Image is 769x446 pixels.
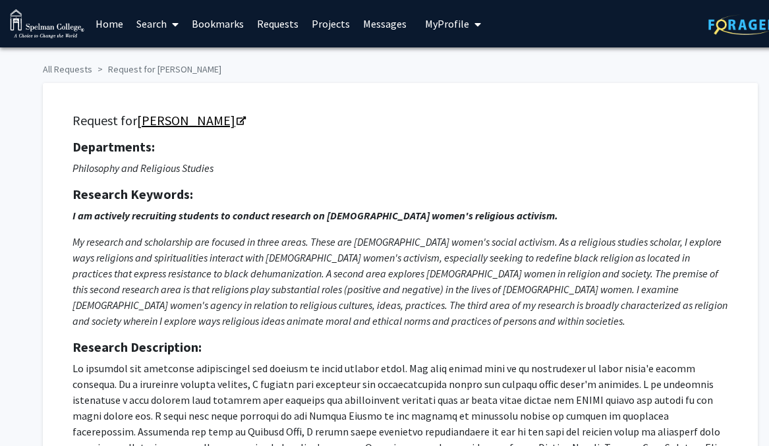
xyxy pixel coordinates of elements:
strong: I am actively recruiting students to conduct research on [DEMOGRAPHIC_DATA] women's religious act... [72,209,558,222]
a: Projects [305,1,356,47]
a: Requests [250,1,305,47]
h5: Request for [72,113,728,128]
a: Opens in a new tab [137,112,244,128]
li: Request for [PERSON_NAME] [92,63,221,76]
iframe: Chat [10,387,56,436]
a: Bookmarks [185,1,250,47]
i: Philosophy and Religious Studies [72,161,214,175]
img: Spelman College Logo [10,9,84,39]
p: My research and scholarship are focused in three areas. These are [DEMOGRAPHIC_DATA] women's soci... [72,234,728,329]
strong: Departments: [72,138,155,155]
a: Home [89,1,130,47]
strong: Research Keywords: [72,186,193,202]
ol: breadcrumb [43,57,748,76]
strong: Research Description: [72,339,202,355]
a: Messages [356,1,413,47]
a: Search [130,1,185,47]
span: My Profile [425,17,469,30]
a: All Requests [43,63,92,75]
